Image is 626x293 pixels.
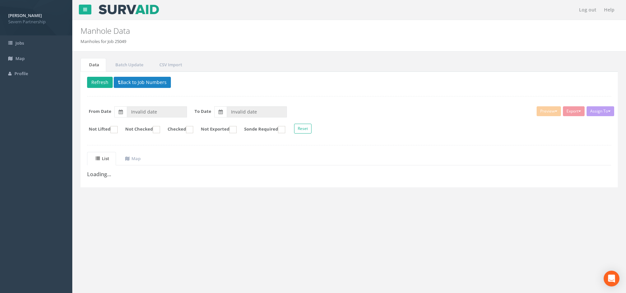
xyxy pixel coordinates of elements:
[114,77,171,88] button: Back to Job Numbers
[15,55,25,61] span: Map
[89,108,111,115] label: From Date
[161,126,193,133] label: Checked
[119,126,160,133] label: Not Checked
[238,126,285,133] label: Sonde Required
[117,152,148,165] a: Map
[563,106,585,116] button: Export
[604,271,619,286] div: Open Intercom Messenger
[14,71,28,76] span: Profile
[82,126,118,133] label: Not Lifted
[15,40,24,46] span: Jobs
[195,108,211,115] label: To Date
[587,106,614,116] button: Assign To
[96,156,109,161] uib-tab-heading: List
[8,12,42,18] strong: [PERSON_NAME]
[125,156,141,161] uib-tab-heading: Map
[81,27,527,35] h2: Manhole Data
[87,172,611,178] h3: Loading...
[127,106,187,117] input: From Date
[81,38,126,45] li: Manholes for Job 25049
[107,58,150,72] a: Batch Update
[151,58,189,72] a: CSV Import
[81,58,106,72] a: Data
[294,124,312,134] button: Reset
[87,77,113,88] button: Refresh
[87,152,116,165] a: List
[537,106,561,116] button: Preview
[8,11,64,25] a: [PERSON_NAME] Severn Partnership
[8,19,64,25] span: Severn Partnership
[227,106,287,117] input: To Date
[194,126,237,133] label: Not Exported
